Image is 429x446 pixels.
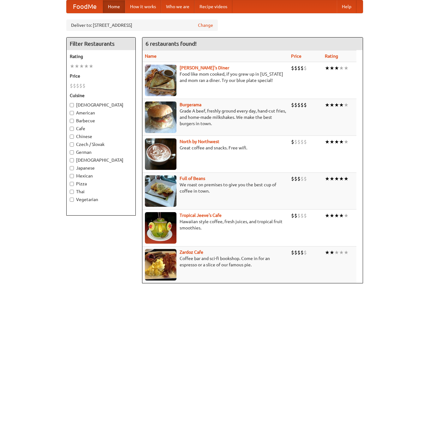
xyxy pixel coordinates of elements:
[291,249,294,256] li: $
[145,108,286,127] p: Grade A beef, freshly ground every day, hand-cut fries, and home-made milkshakes. We make the bes...
[330,101,334,108] li: ★
[180,102,201,107] a: Burgerama
[339,65,344,72] li: ★
[344,175,349,182] li: ★
[294,212,297,219] li: $
[70,141,132,148] label: Czech / Slovak
[103,0,125,13] a: Home
[301,249,304,256] li: $
[304,212,307,219] li: $
[330,249,334,256] li: ★
[180,213,222,218] a: Tropical Jeeve's Cafe
[325,101,330,108] li: ★
[145,218,286,231] p: Hawaiian style coffee, fresh juices, and tropical fruit smoothies.
[294,249,297,256] li: $
[291,101,294,108] li: $
[291,212,294,219] li: $
[145,182,286,194] p: We roast on premises to give you the best cup of coffee in town.
[344,65,349,72] li: ★
[291,54,301,59] a: Price
[301,65,304,72] li: $
[74,63,79,70] li: ★
[334,138,339,145] li: ★
[325,249,330,256] li: ★
[70,188,132,195] label: Thai
[84,63,89,70] li: ★
[70,73,132,79] h5: Price
[294,101,297,108] li: $
[339,101,344,108] li: ★
[297,138,301,145] li: $
[194,0,232,13] a: Recipe videos
[146,41,197,47] ng-pluralize: 6 restaurants found!
[301,101,304,108] li: $
[334,175,339,182] li: ★
[70,150,74,154] input: German
[67,38,135,50] h4: Filter Restaurants
[70,174,74,178] input: Mexican
[297,101,301,108] li: $
[339,138,344,145] li: ★
[344,101,349,108] li: ★
[304,65,307,72] li: $
[344,138,349,145] li: ★
[334,212,339,219] li: ★
[145,101,176,133] img: burgerama.jpg
[291,175,294,182] li: $
[145,175,176,207] img: beans.jpg
[330,175,334,182] li: ★
[70,196,132,203] label: Vegetarian
[70,111,74,115] input: American
[67,0,103,13] a: FoodMe
[70,142,74,147] input: Czech / Slovak
[180,139,219,144] a: North by Northwest
[70,53,132,60] h5: Rating
[180,65,229,70] a: [PERSON_NAME]'s Diner
[70,166,74,170] input: Japanese
[301,212,304,219] li: $
[334,101,339,108] li: ★
[145,138,176,170] img: north.jpg
[297,249,301,256] li: $
[297,212,301,219] li: $
[70,165,132,171] label: Japanese
[334,65,339,72] li: ★
[180,176,205,181] a: Full of Beans
[76,82,79,89] li: $
[334,249,339,256] li: ★
[70,119,74,123] input: Barbecue
[70,198,74,202] input: Vegetarian
[70,157,132,163] label: [DEMOGRAPHIC_DATA]
[344,249,349,256] li: ★
[339,212,344,219] li: ★
[344,212,349,219] li: ★
[294,175,297,182] li: $
[330,138,334,145] li: ★
[70,127,74,131] input: Cafe
[70,133,132,140] label: Chinese
[297,175,301,182] li: $
[325,212,330,219] li: ★
[304,138,307,145] li: $
[294,65,297,72] li: $
[70,118,132,124] label: Barbecue
[330,212,334,219] li: ★
[339,249,344,256] li: ★
[325,175,330,182] li: ★
[79,63,84,70] li: ★
[70,82,73,89] li: $
[70,102,132,108] label: [DEMOGRAPHIC_DATA]
[337,0,356,13] a: Help
[180,250,203,255] a: Zardoz Cafe
[301,175,304,182] li: $
[145,255,286,268] p: Coffee bar and sci-fi bookshop. Come in for an espresso or a slice of our famous pie.
[70,92,132,99] h5: Cuisine
[291,65,294,72] li: $
[145,71,286,84] p: Food like mom cooked, if you grew up in [US_STATE] and mom ran a diner. Try our blue plate special!
[145,145,286,151] p: Great coffee and snacks. Free wifi.
[70,190,74,194] input: Thai
[294,138,297,145] li: $
[330,65,334,72] li: ★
